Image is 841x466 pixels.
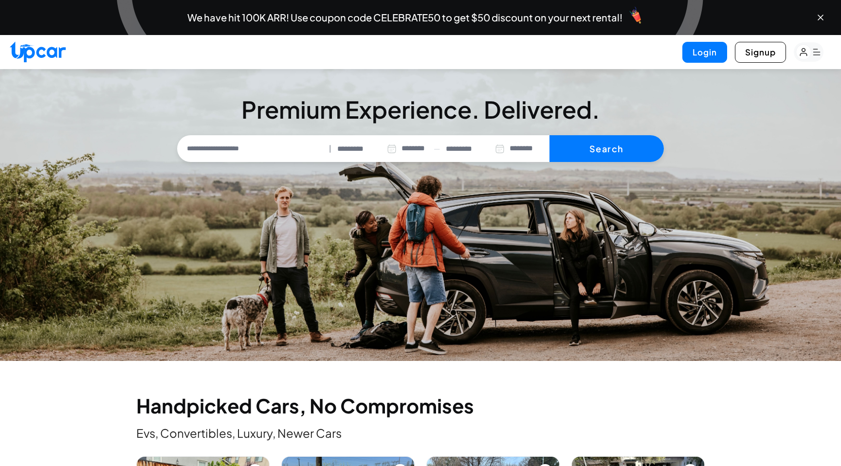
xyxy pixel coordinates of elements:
span: | [329,143,331,154]
h2: Handpicked Cars, No Compromises [136,396,705,415]
span: We have hit 100K ARR! Use coupon code CELEBRATE50 to get $50 discount on your next rental! [187,13,622,22]
button: Signup [735,42,786,63]
button: Close banner [816,13,825,22]
button: Login [682,42,727,63]
h3: Premium Experience. Delivered. [177,95,664,124]
span: — [434,143,440,154]
p: Evs, Convertibles, Luxury, Newer Cars [136,425,705,441]
img: Upcar Logo [10,41,66,62]
button: Search [549,135,664,162]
